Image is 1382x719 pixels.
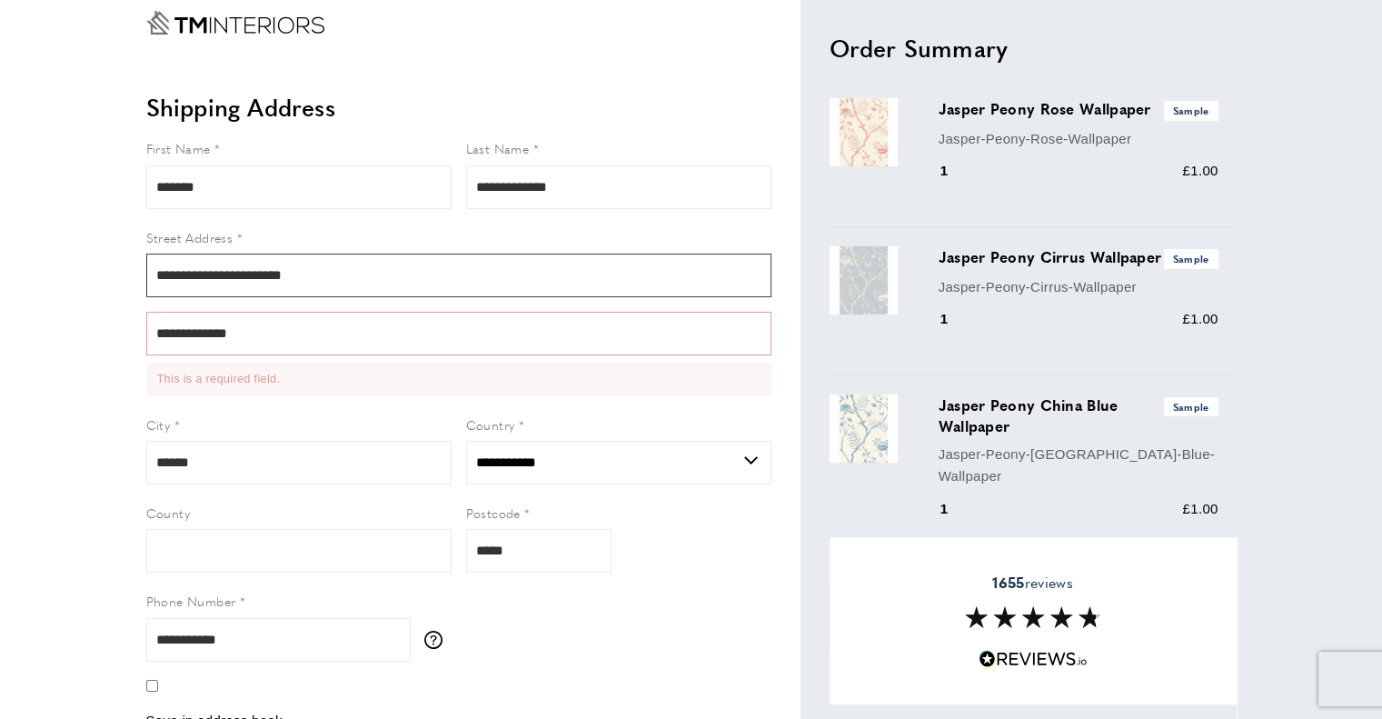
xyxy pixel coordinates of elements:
div: 1 [939,308,974,330]
h2: Order Summary [830,32,1237,65]
p: Jasper-Peony-[GEOGRAPHIC_DATA]-Blue-Wallpaper [939,444,1218,487]
h3: Jasper Peony China Blue Wallpaper [939,394,1218,436]
span: Phone Number [146,592,236,610]
p: Jasper-Peony-Rose-Wallpaper [939,128,1218,150]
span: Postcode [466,504,521,522]
span: £1.00 [1182,311,1218,326]
span: Street Address [146,228,234,246]
span: reviews [992,574,1072,592]
h2: Shipping Address [146,91,771,124]
img: Reviews.io 5 stars [979,651,1088,668]
span: Sample [1164,101,1218,120]
p: Jasper-Peony-Cirrus-Wallpaper [939,276,1218,298]
div: 1 [939,498,974,520]
span: County [146,504,190,522]
span: Sample [1164,249,1218,268]
span: Last Name [466,139,530,157]
li: This is a required field. [157,370,761,388]
h3: Jasper Peony Cirrus Wallpaper [939,246,1218,268]
div: 1 [939,160,974,182]
strong: 1655 [992,572,1024,593]
span: First Name [146,139,211,157]
span: £1.00 [1182,501,1218,516]
img: Jasper Peony Rose Wallpaper [830,98,898,166]
span: £1.00 [1182,163,1218,178]
span: Sample [1164,397,1218,416]
button: More information [424,631,452,649]
img: Jasper Peony Cirrus Wallpaper [830,246,898,315]
img: Reviews section [965,607,1101,629]
img: Jasper Peony China Blue Wallpaper [830,394,898,463]
h3: Jasper Peony Rose Wallpaper [939,98,1218,120]
span: City [146,415,171,434]
a: Go to Home page [146,11,324,35]
span: Country [466,415,515,434]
